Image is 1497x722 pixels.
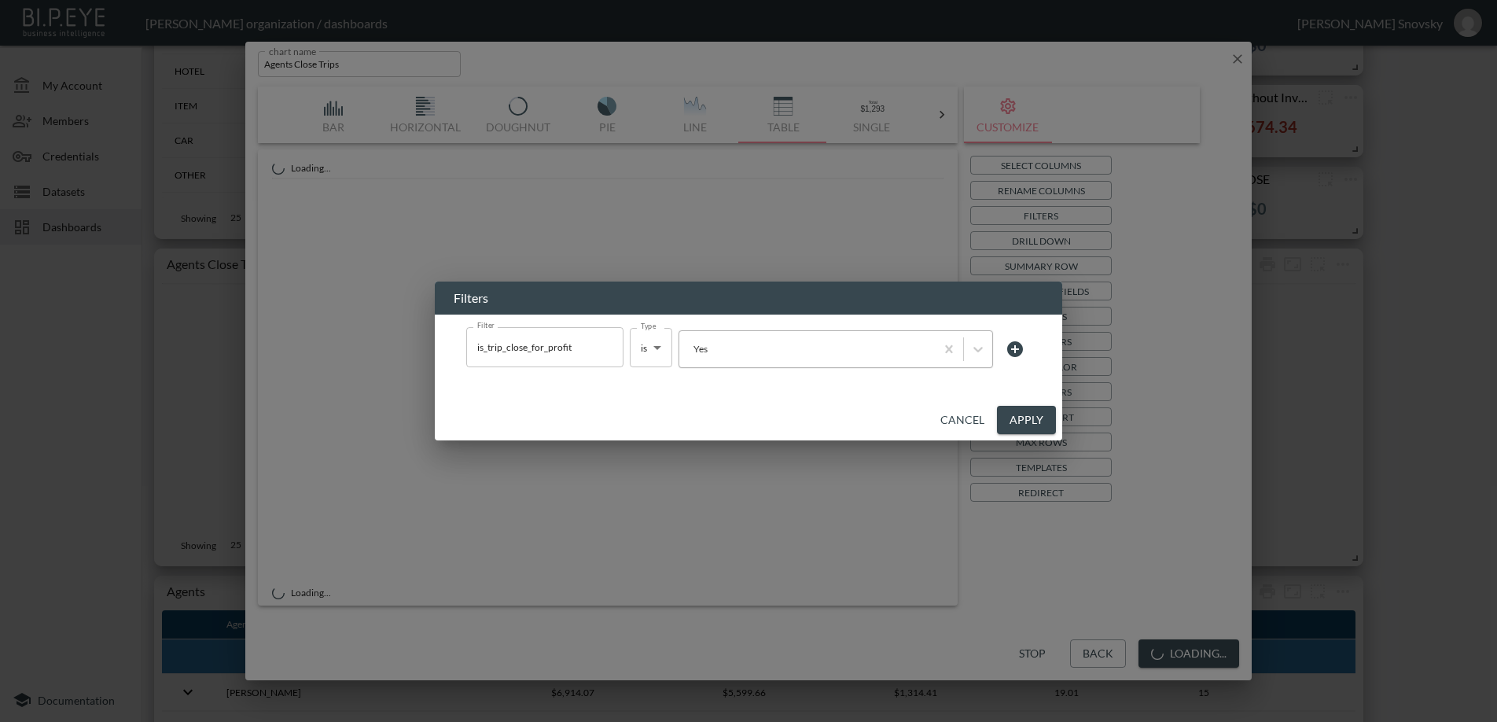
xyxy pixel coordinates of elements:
[473,334,593,359] input: Filter
[435,282,1062,315] h2: Filters
[687,340,927,358] div: Yes
[641,342,647,354] span: is
[934,406,991,435] button: Cancel
[997,406,1056,435] button: Apply
[477,320,495,330] label: Filter
[641,321,657,331] label: Type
